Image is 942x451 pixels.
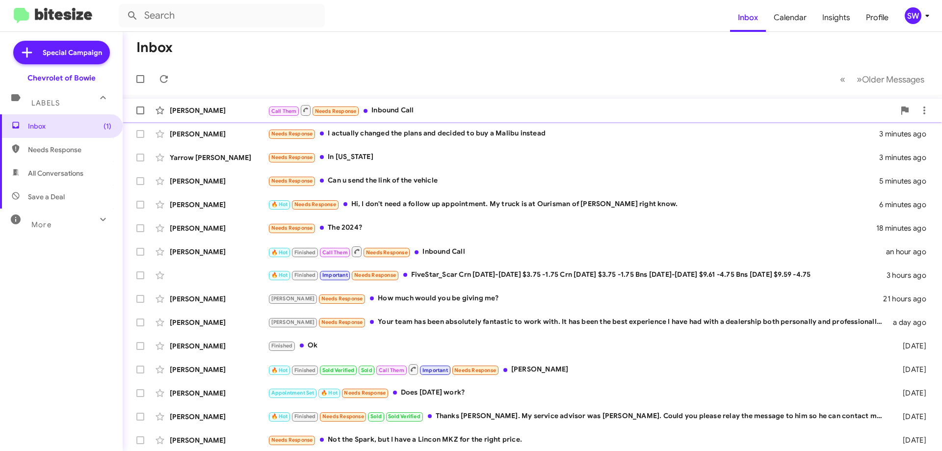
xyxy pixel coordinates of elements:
div: Inbound Call [268,104,895,116]
span: Finished [294,413,316,420]
div: The 2024? [268,222,876,234]
div: [PERSON_NAME] [170,341,268,351]
div: [DATE] [887,365,934,374]
span: Needs Response [321,295,363,302]
span: Sold Verified [388,413,420,420]
span: [PERSON_NAME] [271,295,315,302]
div: [DATE] [887,388,934,398]
span: Needs Response [271,154,313,160]
a: Inbox [730,3,766,32]
div: In [US_STATE] [268,152,879,163]
span: Needs Response [271,225,313,231]
div: [PERSON_NAME] [268,363,887,375]
span: Needs Response [322,413,364,420]
span: (1) [104,121,111,131]
span: Needs Response [294,201,336,208]
span: Sold [370,413,382,420]
div: Inbound Call [268,245,886,258]
div: 21 hours ago [883,294,934,304]
div: 5 minutes ago [879,176,934,186]
a: Profile [858,3,896,32]
span: « [840,73,845,85]
span: Needs Response [271,131,313,137]
div: an hour ago [886,247,934,257]
div: 6 minutes ago [879,200,934,210]
div: Yarrow [PERSON_NAME] [170,153,268,162]
div: I actually changed the plans and decided to buy a Malibu instead [268,128,879,139]
span: Inbox [28,121,111,131]
span: Finished [294,249,316,256]
a: Calendar [766,3,814,32]
div: [PERSON_NAME] [170,388,268,398]
span: » [857,73,862,85]
span: Appointment Set [271,390,314,396]
div: [PERSON_NAME] [170,200,268,210]
span: Sold [361,367,372,373]
div: Does [DATE] work? [268,387,887,398]
span: Call Them [322,249,348,256]
span: Call Them [271,108,297,114]
span: 🔥 Hot [271,201,288,208]
span: Finished [271,343,293,349]
span: Needs Response [28,145,111,155]
div: SW [905,7,921,24]
div: [DATE] [887,412,934,422]
div: Can u send the link of the vehicle [268,175,879,186]
nav: Page navigation example [835,69,930,89]
span: Finished [294,367,316,373]
a: Special Campaign [13,41,110,64]
div: a day ago [887,318,934,327]
div: [PERSON_NAME] [170,435,268,445]
span: Finished [294,272,316,278]
span: Needs Response [271,178,313,184]
div: [PERSON_NAME] [170,365,268,374]
span: Labels [31,99,60,107]
span: Older Messages [862,74,924,85]
span: Needs Response [315,108,357,114]
span: All Conversations [28,168,83,178]
div: Your team has been absolutely fantastic to work with. It has been the best experience I have had ... [268,317,887,328]
span: Needs Response [354,272,396,278]
span: 🔥 Hot [271,367,288,373]
div: How much would you be giving me? [268,293,883,304]
div: Not the Spark, but I have a Lincon MKZ for the right price. [268,434,887,446]
span: Call Them [379,367,404,373]
div: FiveStar_Scar Crn [DATE]-[DATE] $3.75 -1.75 Crn [DATE] $3.75 -1.75 Bns [DATE]-[DATE] $9.61 -4.75 ... [268,269,887,281]
div: 3 minutes ago [879,129,934,139]
a: Insights [814,3,858,32]
div: [PERSON_NAME] [170,412,268,422]
span: 🔥 Hot [321,390,338,396]
div: [PERSON_NAME] [170,223,268,233]
span: [PERSON_NAME] [271,319,315,325]
div: [PERSON_NAME] [170,318,268,327]
span: More [31,220,52,229]
div: [PERSON_NAME] [170,106,268,115]
span: 🔥 Hot [271,413,288,420]
div: Ok [268,340,887,351]
span: Needs Response [271,437,313,443]
span: Sold Verified [322,367,355,373]
div: 18 minutes ago [876,223,934,233]
span: Save a Deal [28,192,65,202]
div: 3 hours ago [887,270,934,280]
span: Needs Response [321,319,363,325]
input: Search [119,4,325,27]
span: Needs Response [454,367,496,373]
div: [PERSON_NAME] [170,294,268,304]
span: 🔥 Hot [271,249,288,256]
span: Important [422,367,448,373]
div: [DATE] [887,341,934,351]
div: Chevrolet of Bowie [27,73,96,83]
button: Previous [834,69,851,89]
span: Needs Response [344,390,386,396]
div: [DATE] [887,435,934,445]
div: 3 minutes ago [879,153,934,162]
div: Hi, I don't need a follow up appointment. My truck is at Ourisman of [PERSON_NAME] right know. [268,199,879,210]
button: SW [896,7,931,24]
div: [PERSON_NAME] [170,247,268,257]
div: [PERSON_NAME] [170,176,268,186]
div: Thanks [PERSON_NAME]. My service advisor was [PERSON_NAME]. Could you please relay the message to... [268,411,887,422]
